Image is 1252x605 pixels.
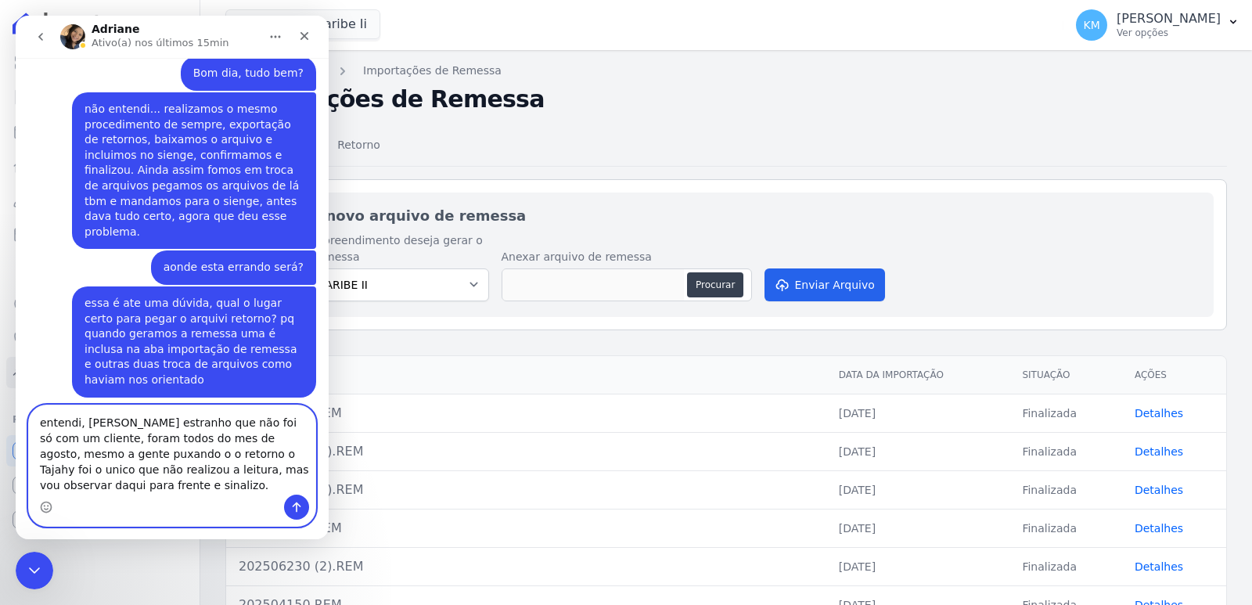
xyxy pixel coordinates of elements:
[135,235,300,269] div: aonde esta errando será?
[1009,470,1122,509] td: Finalizada
[251,232,489,265] label: Para qual empreendimento deseja gerar o arquivo de remessa
[56,271,300,382] div: essa é ate uma dúvida, qual o lugar certo para pegar o arquivi retorno? pq quando geramos a remes...
[6,116,193,147] a: Parcelas
[245,6,275,36] button: Início
[1135,445,1183,458] a: Detalhes
[1063,3,1252,47] button: KM [PERSON_NAME] Ver opções
[239,481,814,499] div: 202507210 (2).REM
[1009,394,1122,432] td: Finalizada
[6,288,193,319] a: Crédito
[148,244,288,260] div: aonde esta errando será?
[1122,356,1226,394] th: Ações
[16,16,329,539] iframe: Intercom live chat
[6,254,193,285] a: Transferências
[268,479,293,504] button: Enviar uma mensagem
[13,390,300,479] textarea: Envie uma mensagem...
[225,63,1227,79] nav: Breadcrumb
[13,410,187,429] div: Plataformas
[765,268,885,301] button: Enviar Arquivo
[6,150,193,182] a: Lotes
[239,404,814,423] div: 202509030.REM
[1135,522,1183,535] a: Detalhes
[1117,11,1221,27] p: [PERSON_NAME]
[6,322,193,354] a: Negativação
[76,20,214,35] p: Ativo(a) nos últimos 15min
[239,557,814,576] div: 202506230 (2).REM
[13,77,300,235] div: Kerolayne diz…
[6,47,193,78] a: Visão Geral
[251,205,1201,226] h2: Importar novo arquivo de remessa
[826,356,1010,394] th: Data da Importação
[826,509,1010,547] td: [DATE]
[6,185,193,216] a: Clientes
[1135,407,1183,420] a: Detalhes
[226,356,826,394] th: Arquivo
[363,63,502,79] a: Importações de Remessa
[1135,560,1183,573] a: Detalhes
[178,50,288,66] div: Bom dia, tudo bem?
[1009,547,1122,585] td: Finalizada
[1083,20,1099,31] span: KM
[1117,27,1221,39] p: Ver opções
[13,235,300,271] div: Kerolayne diz…
[1135,484,1183,496] a: Detalhes
[826,547,1010,585] td: [DATE]
[826,432,1010,470] td: [DATE]
[502,249,752,265] label: Anexar arquivo de remessa
[24,485,37,498] button: Selecionador de Emoji
[1009,356,1122,394] th: Situação
[1009,432,1122,470] td: Finalizada
[6,219,193,250] a: Minha Carteira
[687,272,743,297] button: Procurar
[6,470,193,501] a: Conta Hent
[826,470,1010,509] td: [DATE]
[165,41,300,75] div: Bom dia, tudo bem?
[6,435,193,466] a: Recebíveis
[13,271,300,394] div: Kerolayne diz…
[13,41,300,77] div: Kerolayne diz…
[69,86,288,224] div: não entendi... realizamos o mesmo procedimento de sempre, exportação de retornos, baixamos o arqu...
[6,81,193,113] a: Contratos
[6,357,193,388] a: Troca de Arquivos
[225,85,1227,113] h2: Importações de Remessa
[826,394,1010,432] td: [DATE]
[1009,509,1122,547] td: Finalizada
[239,442,814,461] div: 202508200 (2).REM
[16,552,53,589] iframe: Intercom live chat
[239,519,814,538] div: 202507030.REM
[56,77,300,233] div: não entendi... realizamos o mesmo procedimento de sempre, exportação de retornos, baixamos o arqu...
[225,9,380,39] button: Ilhas Do Caribe Ii
[69,280,288,373] div: essa é ate uma dúvida, qual o lugar certo para pegar o arquivi retorno? pq quando geramos a remes...
[275,6,303,34] div: Fechar
[325,126,393,167] a: Retorno
[328,129,390,160] span: Retorno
